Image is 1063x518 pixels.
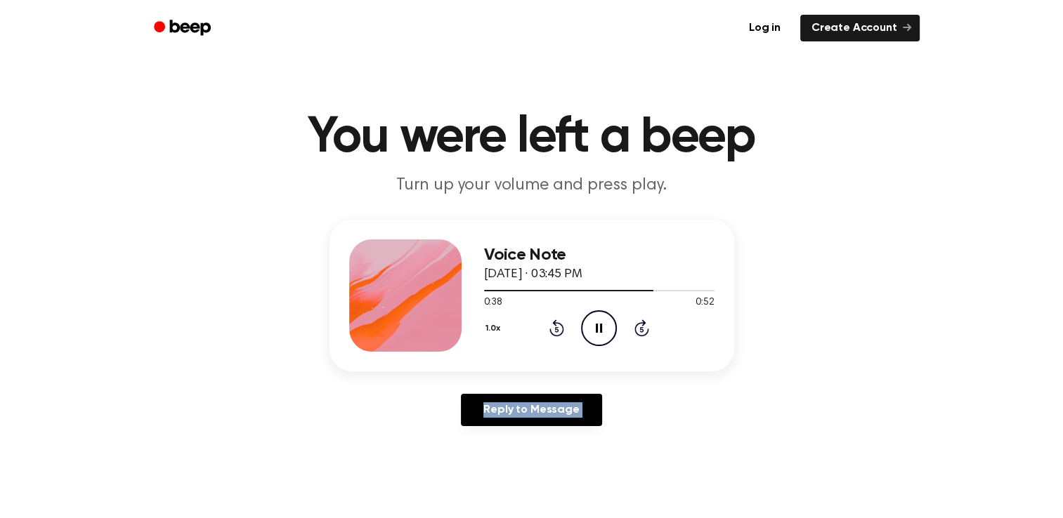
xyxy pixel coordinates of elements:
[484,317,506,340] button: 1.0x
[262,174,802,197] p: Turn up your volume and press play.
[696,295,714,310] span: 0:52
[172,112,892,163] h1: You were left a beep
[800,15,920,41] a: Create Account
[461,394,601,426] a: Reply to Message
[144,15,223,42] a: Beep
[738,15,792,41] a: Log in
[484,246,715,265] h3: Voice Note
[484,295,502,310] span: 0:38
[484,268,582,281] span: [DATE] · 03:45 PM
